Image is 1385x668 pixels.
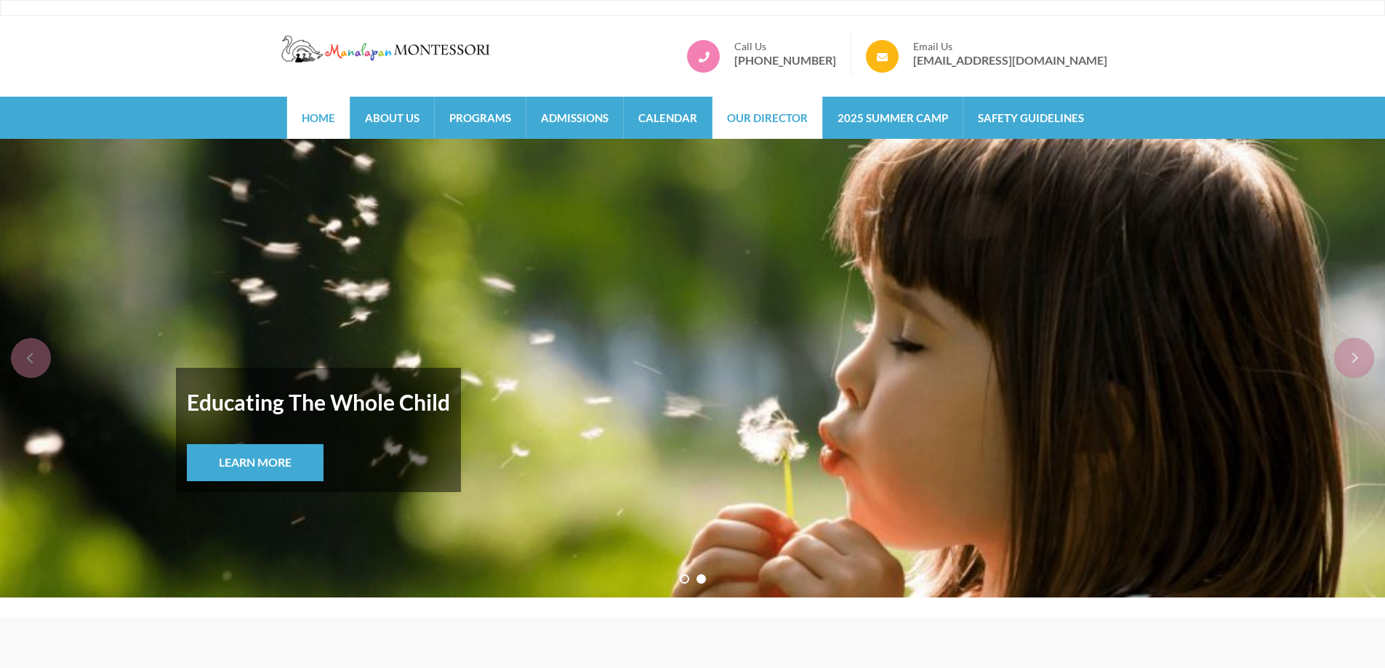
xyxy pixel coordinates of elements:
[734,53,836,68] a: [PHONE_NUMBER]
[913,53,1107,68] a: [EMAIL_ADDRESS][DOMAIN_NAME]
[278,33,497,65] img: Manalapan Montessori – #1 Rated Child Day Care Center in Manalapan NJ
[187,379,450,425] strong: Educating The Whole Child
[287,97,350,139] a: Home
[712,97,822,139] a: Our Director
[734,40,836,53] span: Call Us
[913,40,1107,53] span: Email Us
[187,444,324,481] a: Learn More
[1334,338,1374,378] div: next
[823,97,963,139] a: 2025 Summer Camp
[526,97,623,139] a: Admissions
[963,97,1099,139] a: Safety Guidelines
[11,338,51,378] div: prev
[350,97,434,139] a: About Us
[435,97,526,139] a: Programs
[624,97,712,139] a: Calendar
